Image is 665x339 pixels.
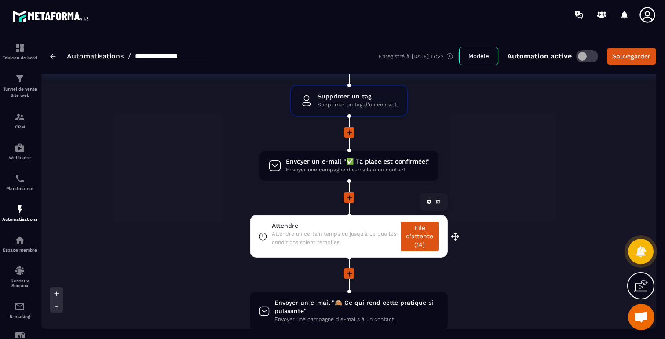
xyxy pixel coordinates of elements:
p: Automatisations [2,217,37,222]
p: [DATE] 17:22 [412,53,444,59]
img: arrow [50,54,56,59]
a: schedulerschedulerPlanificateur [2,167,37,197]
p: Espace membre [2,248,37,252]
img: automations [15,142,25,153]
p: Tunnel de vente Site web [2,86,37,98]
img: automations [15,235,25,245]
p: Tableau de bord [2,55,37,60]
a: automationsautomationsWebinaire [2,136,37,167]
span: / [128,52,131,60]
button: Modèle [459,47,498,65]
span: Envoyer une campagne d'e-mails à un contact. [274,315,439,324]
p: CRM [2,124,37,129]
div: Ouvrir le chat [628,304,654,330]
span: Envoyer une campagne d'e-mails à un contact. [286,166,430,174]
p: E-mailing [2,314,37,319]
img: logo [12,8,91,24]
span: Attendre un certain temps ou jusqu'à ce que les conditions soient remplies. [272,230,396,247]
button: Sauvegarder [607,48,656,65]
a: File d'attente (14) [401,222,439,251]
div: Sauvegarder [613,52,650,61]
span: Supprimer un tag d'un contact. [318,101,398,109]
span: Envoyer un e-mail "🙈 Ce qui rend cette pratique si puissante" [274,299,439,315]
p: Automation active [507,52,572,60]
div: Enregistré à [379,52,459,60]
a: automationsautomationsAutomatisations [2,197,37,228]
p: Réseaux Sociaux [2,278,37,288]
img: email [15,301,25,312]
img: formation [15,43,25,53]
span: Envoyer un e-mail "✅ Ta place est confirmée!" [286,157,430,166]
a: formationformationCRM [2,105,37,136]
a: emailemailE-mailing [2,295,37,325]
img: social-network [15,266,25,276]
span: Supprimer un tag [318,92,398,101]
p: Planificateur [2,186,37,191]
a: Automatisations [67,52,124,60]
p: Webinaire [2,155,37,160]
a: social-networksocial-networkRéseaux Sociaux [2,259,37,295]
img: automations [15,204,25,215]
img: formation [15,73,25,84]
span: Attendre [272,222,396,230]
img: formation [15,112,25,122]
a: automationsautomationsEspace membre [2,228,37,259]
a: formationformationTunnel de vente Site web [2,67,37,105]
a: formationformationTableau de bord [2,36,37,67]
img: scheduler [15,173,25,184]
